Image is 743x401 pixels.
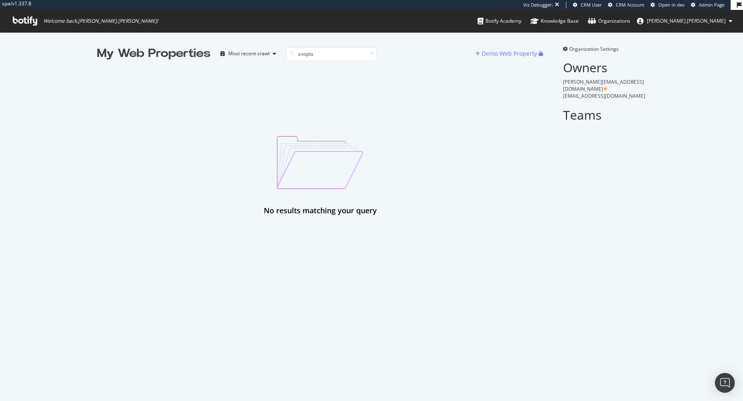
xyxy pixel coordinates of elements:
[647,17,726,24] span: jay.chitnis
[523,2,553,8] div: Viz Debugger:
[264,205,377,216] div: No results matching your query
[530,10,579,32] a: Knowledge Base
[563,108,646,122] h2: Teams
[563,78,644,92] span: [PERSON_NAME][EMAIL_ADDRESS][DOMAIN_NAME]
[97,45,211,62] div: My Web Properties
[43,18,158,24] span: Welcome back, [PERSON_NAME].[PERSON_NAME] !
[217,47,279,60] button: Most recent crawl
[699,2,724,8] span: Admin Page
[286,47,377,61] input: Search
[715,373,735,393] div: Open Intercom Messenger
[563,92,645,99] span: [EMAIL_ADDRESS][DOMAIN_NAME]
[478,10,521,32] a: Botify Academy
[630,14,739,28] button: [PERSON_NAME].[PERSON_NAME]
[277,136,363,189] img: emptyProjectImage
[476,47,539,60] button: Demo Web Property
[581,2,602,8] span: CRM User
[476,50,539,57] a: Demo Web Property
[228,51,270,56] div: Most recent crawl
[588,10,630,32] a: Organizations
[616,2,644,8] span: CRM Account
[658,2,685,8] span: Open in dev
[569,45,619,52] span: Organization Settings
[651,2,685,8] a: Open in dev
[563,61,646,74] h2: Owners
[691,2,724,8] a: Admin Page
[478,17,521,25] div: Botify Academy
[482,50,537,58] div: Demo Web Property
[573,2,602,8] a: CRM User
[608,2,644,8] a: CRM Account
[588,17,630,25] div: Organizations
[530,17,579,25] div: Knowledge Base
